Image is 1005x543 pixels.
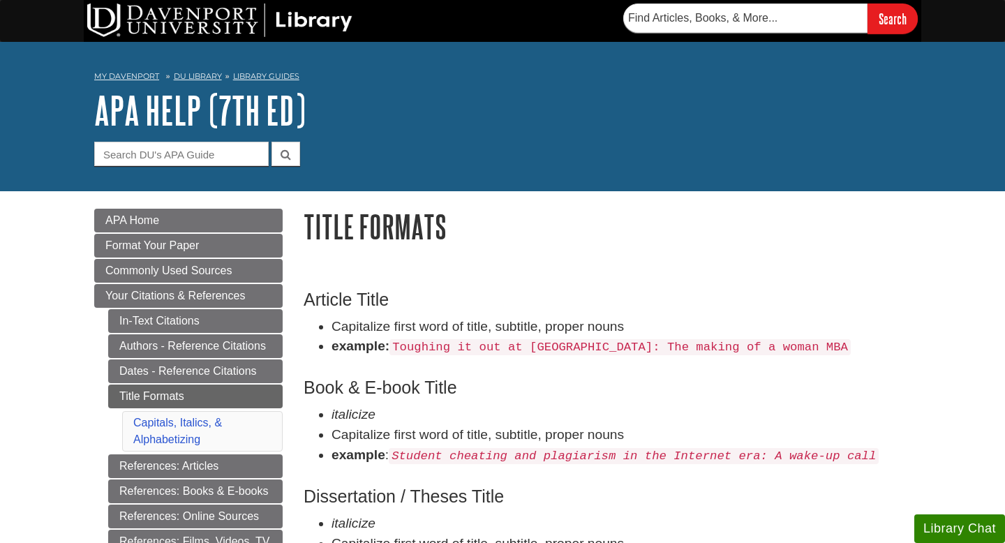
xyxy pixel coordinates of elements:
[108,505,283,528] a: References: Online Sources
[94,259,283,283] a: Commonly Used Sources
[105,214,159,226] span: APA Home
[332,445,911,466] li: :
[108,359,283,383] a: Dates - Reference Citations
[304,209,911,244] h1: Title Formats
[108,479,283,503] a: References: Books & E-books
[623,3,918,34] form: Searches DU Library's articles, books, and more
[105,290,245,302] span: Your Citations & References
[87,3,352,37] img: DU Library
[233,71,299,81] a: Library Guides
[105,239,199,251] span: Format Your Paper
[304,486,911,507] h3: Dissertation / Theses Title
[94,89,306,132] a: APA Help (7th Ed)
[304,290,911,310] h3: Article Title
[94,209,283,232] a: APA Home
[914,514,1005,543] button: Library Chat
[94,70,159,82] a: My Davenport
[332,425,911,445] li: Capitalize first word of title, subtitle, proper nouns
[94,67,911,89] nav: breadcrumb
[332,407,375,422] em: italicize
[304,378,911,398] h3: Book & E-book Title
[389,339,851,355] code: Toughing it out at [GEOGRAPHIC_DATA]: The making of a woman MBA
[108,454,283,478] a: References: Articles
[623,3,868,33] input: Find Articles, Books, & More...
[133,417,222,445] a: Capitals, Italics, & Alphabetizing
[392,449,876,463] em: Student cheating and plagiarism in the Internet era: A wake-up call
[332,447,385,462] strong: example
[332,317,911,337] li: Capitalize first word of title, subtitle, proper nouns
[94,284,283,308] a: Your Citations & References
[108,309,283,333] a: In-Text Citations
[174,71,222,81] a: DU Library
[108,385,283,408] a: Title Formats
[94,234,283,258] a: Format Your Paper
[332,339,389,353] strong: example:
[868,3,918,34] input: Search
[105,265,232,276] span: Commonly Used Sources
[332,516,375,530] em: italicize
[108,334,283,358] a: Authors - Reference Citations
[94,142,269,166] input: Search DU's APA Guide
